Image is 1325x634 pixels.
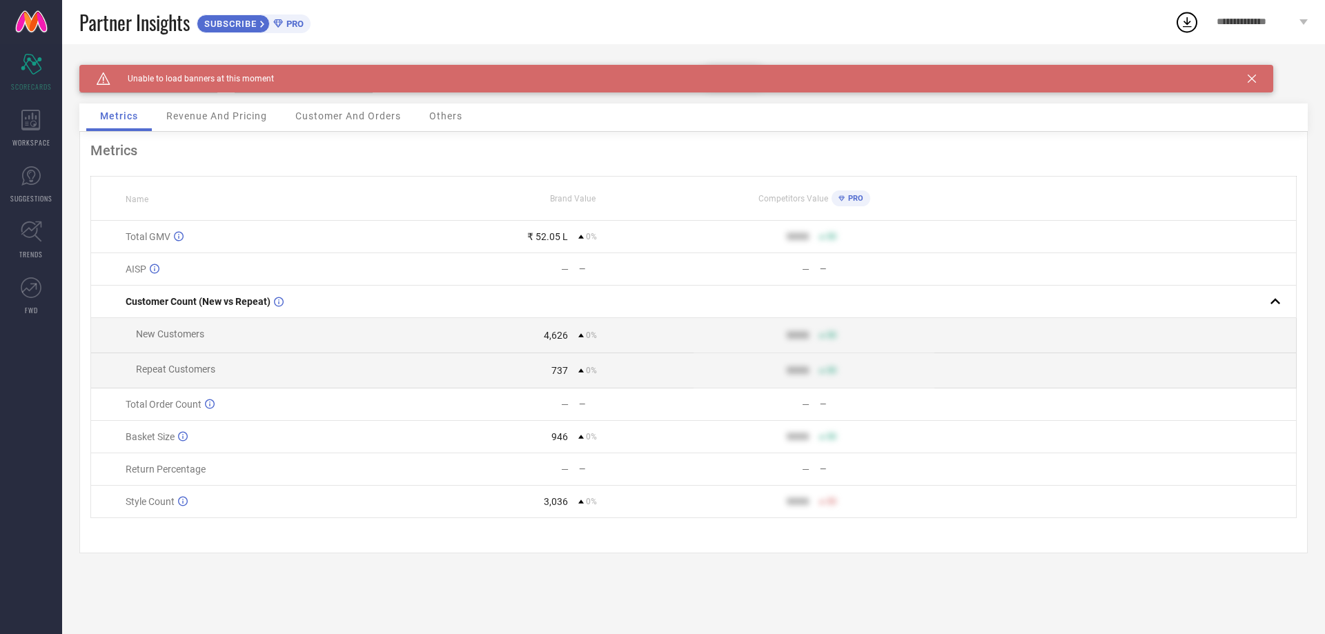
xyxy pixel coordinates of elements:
div: — [820,464,934,474]
span: PRO [845,194,863,203]
div: 9999 [787,330,809,341]
div: 9999 [787,231,809,242]
span: Total GMV [126,231,170,242]
span: SUBSCRIBE [197,19,260,29]
span: Others [429,110,462,121]
span: 50 [827,330,836,340]
span: Basket Size [126,431,175,442]
span: Metrics [100,110,138,121]
span: Unable to load banners at this moment [110,74,274,83]
span: TRENDS [19,249,43,259]
a: SUBSCRIBEPRO [197,11,311,33]
div: — [820,264,934,274]
span: Customer Count (New vs Repeat) [126,296,271,307]
span: Return Percentage [126,464,206,475]
span: Customer And Orders [295,110,401,121]
span: Style Count [126,496,175,507]
div: — [561,264,569,275]
div: Metrics [90,142,1297,159]
span: 50 [827,497,836,506]
span: 0% [586,432,597,442]
div: 9999 [787,365,809,376]
div: 737 [551,365,568,376]
span: Competitors Value [758,194,828,204]
span: New Customers [136,328,204,339]
div: 9999 [787,496,809,507]
span: 0% [586,232,597,241]
span: 0% [586,366,597,375]
div: — [802,264,809,275]
div: — [820,399,934,409]
span: 0% [586,330,597,340]
div: — [579,264,693,274]
div: — [802,464,809,475]
div: — [579,399,693,409]
span: 0% [586,497,597,506]
span: PRO [283,19,304,29]
div: — [561,399,569,410]
span: 50 [827,232,836,241]
span: SUGGESTIONS [10,193,52,204]
span: WORKSPACE [12,137,50,148]
div: 946 [551,431,568,442]
div: ₹ 52.05 L [527,231,568,242]
span: Total Order Count [126,399,202,410]
div: — [802,399,809,410]
span: AISP [126,264,146,275]
div: 3,036 [544,496,568,507]
span: Revenue And Pricing [166,110,267,121]
div: — [579,464,693,474]
div: — [561,464,569,475]
span: Repeat Customers [136,364,215,375]
div: 4,626 [544,330,568,341]
span: SCORECARDS [11,81,52,92]
span: Partner Insights [79,8,190,37]
div: Open download list [1175,10,1199,34]
span: Name [126,195,148,204]
span: 50 [827,432,836,442]
span: Brand Value [550,194,596,204]
span: FWD [25,305,38,315]
div: 9999 [787,431,809,442]
span: 50 [827,366,836,375]
div: Brand [79,65,217,75]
